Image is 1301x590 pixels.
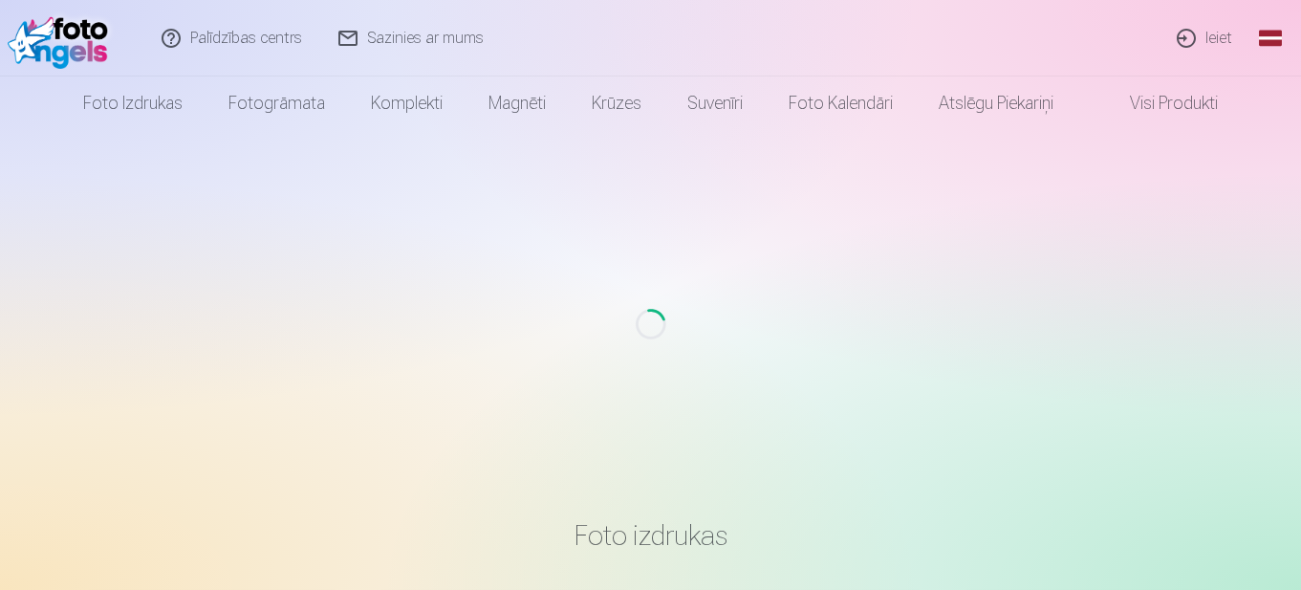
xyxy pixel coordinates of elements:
a: Fotogrāmata [206,76,348,130]
h3: Foto izdrukas [93,518,1209,553]
a: Foto izdrukas [60,76,206,130]
a: Komplekti [348,76,466,130]
a: Magnēti [466,76,569,130]
a: Atslēgu piekariņi [916,76,1076,130]
img: /v1 [8,8,118,69]
a: Foto kalendāri [766,76,916,130]
a: Visi produkti [1076,76,1241,130]
a: Suvenīri [664,76,766,130]
a: Krūzes [569,76,664,130]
